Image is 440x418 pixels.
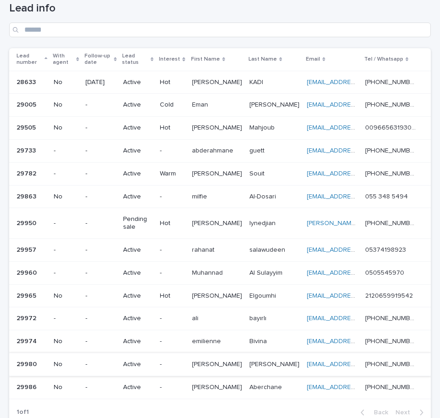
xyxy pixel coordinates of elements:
p: No [54,292,78,300]
p: guett [249,145,266,155]
p: Muhannad [192,267,225,277]
p: 29986 [17,382,39,391]
p: [PHONE_NUMBER] [365,336,418,345]
tr: 2973329733 --Active-abderahmaneabderahmane guettguett [EMAIL_ADDRESS][DOMAIN_NAME] [PHONE_NUMBER]... [9,139,431,162]
a: [EMAIL_ADDRESS][DOMAIN_NAME] [307,270,411,276]
p: [PERSON_NAME] [192,122,244,132]
p: [PERSON_NAME] [249,99,301,109]
a: [EMAIL_ADDRESS][DOMAIN_NAME] [307,384,411,390]
span: Back [368,409,388,416]
p: Eman [192,99,210,109]
tr: 2995029950 --Pending saleHot[PERSON_NAME][PERSON_NAME] IynedjianIynedjian [PERSON_NAME][EMAIL_ADD... [9,208,431,239]
p: [PHONE_NUMBER] [365,99,418,109]
input: Search [9,23,431,37]
p: Follow-up date [85,51,112,68]
p: 29980 [17,359,39,368]
tr: 2996529965 No-ActiveHot[PERSON_NAME][PERSON_NAME] ElgoumhiElgoumhi [EMAIL_ADDRESS][DOMAIN_NAME] 2... [9,284,431,307]
p: Lead status [122,51,148,68]
p: - [85,269,116,277]
p: Al-Dosari [249,191,278,201]
p: 29972 [17,313,38,322]
p: 2120659919542 [365,290,415,300]
tr: 2997229972 --Active-aliali bayırlıbayırlı [EMAIL_ADDRESS][DOMAIN_NAME] [PHONE_NUMBER][PHONE_NUMBER] [9,307,431,330]
p: - [54,246,78,254]
p: - [160,361,184,368]
p: Active [123,79,152,86]
p: - [85,361,116,368]
p: Active [123,124,152,132]
p: - [54,269,78,277]
p: No [54,101,78,109]
tr: 2863328633 No[DATE]ActiveHot[PERSON_NAME][PERSON_NAME] KADIKADI [EMAIL_ADDRESS][DOMAIN_NAME] [PHO... [9,71,431,94]
p: Email [306,54,320,64]
p: Al Sulayyim [249,267,284,277]
tr: 2986329863 No-Active-milfiemilfie Al-DosariAl-Dosari [EMAIL_ADDRESS][DOMAIN_NAME] ‭055 348 5494‬‭... [9,185,431,208]
p: 29960 [17,267,39,277]
button: Back [353,408,392,417]
p: No [54,338,78,345]
p: abderahmane [192,145,235,155]
p: - [54,220,78,227]
p: [PHONE_NUMBER] [365,77,418,86]
p: Active [123,193,152,201]
p: Active [123,338,152,345]
tr: 2997429974 No-Active-emilienneemilienne BivinaBivina [EMAIL_ADDRESS][DOMAIN_NAME] [PHONE_NUMBER][... [9,330,431,353]
button: Next [392,408,431,417]
p: [PERSON_NAME] [192,359,244,368]
a: [EMAIL_ADDRESS][DOMAIN_NAME] [307,79,411,85]
p: [PERSON_NAME] [192,290,244,300]
p: - [54,315,78,322]
tr: 2998029980 No-Active-[PERSON_NAME][PERSON_NAME] [PERSON_NAME][PERSON_NAME] [EMAIL_ADDRESS][DOMAIN... [9,353,431,376]
p: ‭055 348 5494‬ [365,191,410,201]
p: Hot [160,79,184,86]
p: - [85,246,116,254]
p: milfie [192,191,209,201]
p: 29965 [17,290,38,300]
p: Interest [159,54,180,64]
p: 29782 [17,168,38,178]
tr: 2998629986 No-Active-[PERSON_NAME][PERSON_NAME] AberchaneAberchane [EMAIL_ADDRESS][DOMAIN_NAME] [... [9,376,431,399]
p: Iynedjian [249,218,277,227]
p: Active [123,269,152,277]
tr: 2900529005 No-ActiveColdEmanEman [PERSON_NAME][PERSON_NAME] [EMAIL_ADDRESS][PERSON_NAME][DOMAIN_N... [9,94,431,117]
p: - [85,384,116,391]
p: - [160,193,184,201]
a: [EMAIL_ADDRESS][DOMAIN_NAME] [307,293,411,299]
p: Hot [160,292,184,300]
p: [PHONE_NUMBER] [365,382,418,391]
a: [EMAIL_ADDRESS][DOMAIN_NAME] [307,147,411,154]
p: First Name [191,54,220,64]
p: Alexan Agatino [192,218,244,227]
span: Next [395,409,416,416]
p: Active [123,315,152,322]
p: Active [123,361,152,368]
p: - [85,315,116,322]
p: emilienne [192,336,223,345]
p: [PERSON_NAME] [192,382,244,391]
p: Bivina [249,336,269,345]
p: Lead number [17,51,42,68]
p: [PHONE_NUMBER] [365,168,418,178]
p: salawudeen [249,244,287,254]
p: Hot [160,124,184,132]
p: Active [123,147,152,155]
p: bayırlı [249,313,268,322]
p: No [54,79,78,86]
p: - [85,193,116,201]
p: Last Name [248,54,277,64]
p: [DATE] [85,79,116,86]
p: Tel / Whatsapp [364,54,403,64]
p: - [160,338,184,345]
p: Pending sale [123,215,152,231]
a: [EMAIL_ADDRESS][DOMAIN_NAME] [307,170,411,177]
p: - [85,170,116,178]
p: Active [123,170,152,178]
p: - [160,384,184,391]
p: - [85,124,116,132]
p: - [54,170,78,178]
p: Active [123,246,152,254]
a: [EMAIL_ADDRESS][DOMAIN_NAME] [307,193,411,200]
p: Hot [160,220,184,227]
a: [EMAIL_ADDRESS][DOMAIN_NAME] [307,361,411,367]
p: [PERSON_NAME] [249,359,301,368]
